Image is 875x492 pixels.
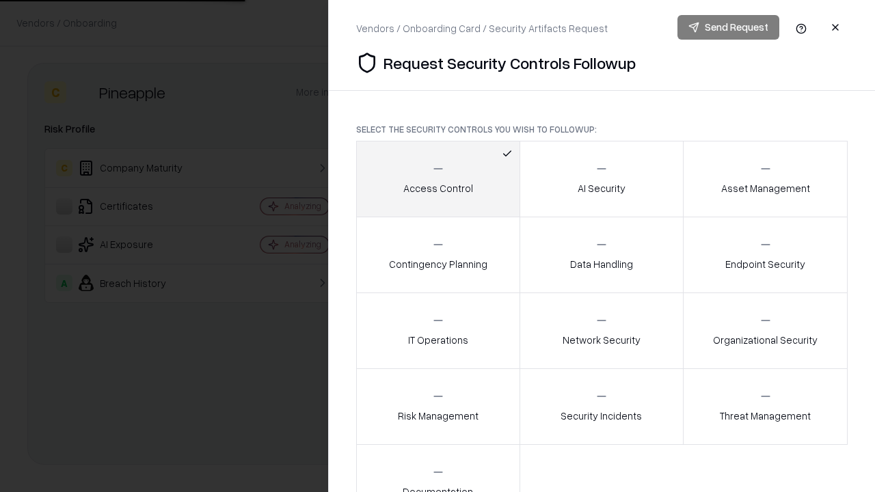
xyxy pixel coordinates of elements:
[561,409,642,423] p: Security Incidents
[578,181,625,195] p: AI Security
[713,333,818,347] p: Organizational Security
[356,141,520,217] button: Access Control
[720,409,811,423] p: Threat Management
[683,217,848,293] button: Endpoint Security
[683,141,848,217] button: Asset Management
[356,124,848,135] p: Select the security controls you wish to followup:
[389,257,487,271] p: Contingency Planning
[356,292,520,369] button: IT Operations
[383,52,636,74] p: Request Security Controls Followup
[721,181,810,195] p: Asset Management
[563,333,641,347] p: Network Security
[520,292,684,369] button: Network Security
[520,141,684,217] button: AI Security
[683,292,848,369] button: Organizational Security
[408,333,468,347] p: IT Operations
[570,257,633,271] p: Data Handling
[356,368,520,445] button: Risk Management
[725,257,805,271] p: Endpoint Security
[520,368,684,445] button: Security Incidents
[403,181,473,195] p: Access Control
[356,217,520,293] button: Contingency Planning
[398,409,479,423] p: Risk Management
[683,368,848,445] button: Threat Management
[356,21,608,36] div: Vendors / Onboarding Card / Security Artifacts Request
[520,217,684,293] button: Data Handling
